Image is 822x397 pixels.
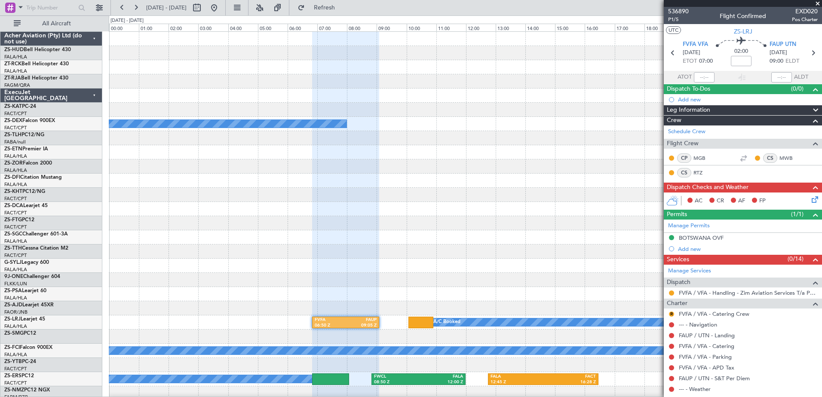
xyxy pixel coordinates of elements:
div: 11:00 [436,24,466,31]
span: ZS-FTG [4,217,22,223]
span: [DATE] - [DATE] [146,4,187,12]
div: Flight Confirmed [720,12,766,21]
span: [DATE] [683,49,700,57]
span: AF [738,197,745,205]
span: Dispatch [667,278,690,287]
span: ATOT [678,73,692,82]
span: (0/0) [791,84,804,93]
div: [DATE] - [DATE] [110,17,144,24]
span: Permits [667,210,687,220]
a: FALA/HLA [4,323,27,330]
div: 12:45 Z [491,379,543,385]
a: FLKK/LUN [4,281,27,287]
div: 09:05 Z [346,323,377,329]
a: ZT-RCKBell Helicopter 430 [4,61,69,67]
span: ZS-AJD [4,302,22,308]
span: FVFA VFA [683,40,708,49]
a: ZS-TTHCessna Citation M2 [4,246,68,251]
div: FALA [419,374,463,380]
div: 06:00 [288,24,317,31]
span: ZS-DFI [4,175,20,180]
a: ZS-TLHPC12/NG [4,132,44,137]
a: Manage Services [668,267,711,275]
a: FALA/HLA [4,167,27,174]
span: Charter [667,299,687,308]
span: Flight Crew [667,139,699,149]
div: CS [763,153,777,163]
span: ZS-ERS [4,373,21,379]
div: CP [677,153,691,163]
span: Leg Information [667,105,710,115]
span: [DATE] [770,49,787,57]
span: ZS-ETN [4,147,22,152]
a: --- - Navigation [679,321,717,328]
input: --:-- [694,72,715,82]
span: ZS-DEX [4,118,22,123]
div: 00:00 [109,24,139,31]
a: --- - Weather [679,385,711,393]
div: 05:00 [258,24,288,31]
div: 15:00 [555,24,585,31]
div: 16:28 Z [543,379,596,385]
div: 01:00 [139,24,169,31]
span: EXD020 [792,7,818,16]
div: Add new [678,245,818,253]
a: Schedule Crew [668,128,705,136]
span: FAUP UTN [770,40,796,49]
div: 14:00 [525,24,555,31]
span: 02:00 [734,47,748,56]
a: FALA/HLA [4,153,27,159]
a: ZS-SMGPC12 [4,331,36,336]
span: ALDT [794,73,808,82]
div: 16:00 [585,24,614,31]
a: FACT/CPT [4,224,27,230]
a: ZS-DCALearjet 45 [4,203,48,208]
a: FAUP / UTN - Landing [679,332,735,339]
span: ZS-NMZ [4,388,24,393]
div: A/C Booked [433,316,460,329]
a: ZS-DFICitation Mustang [4,175,62,180]
a: FALA/HLA [4,68,27,74]
a: FAOR/JNB [4,309,28,315]
a: FACT/CPT [4,110,27,117]
a: 9J-ONEChallenger 604 [4,274,60,279]
a: G-SYLJLegacy 600 [4,260,49,265]
div: FAUP [346,317,377,323]
div: 06:50 Z [315,323,346,329]
a: ZS-YTBPC-24 [4,359,36,364]
a: FALA/HLA [4,351,27,358]
span: Services [667,255,689,265]
div: FALA [491,374,543,380]
a: FVFA / VFA - APD Tax [679,364,734,371]
a: ZS-KATPC-24 [4,104,36,109]
span: Dispatch Checks and Weather [667,183,748,192]
span: ZS-HUD [4,47,24,52]
div: 08:50 Z [374,379,419,385]
div: FVFA [315,317,346,323]
div: 08:00 [347,24,377,31]
a: ZS-ERSPC12 [4,373,34,379]
div: 12:00 Z [419,379,463,385]
a: FAGM/QRA [4,82,30,89]
span: ZS-YTB [4,359,22,364]
button: UTC [666,26,681,34]
span: ZS-KAT [4,104,22,109]
span: Pos Charter [792,16,818,23]
button: R [669,311,674,317]
button: All Aircraft [9,17,93,31]
a: Manage Permits [668,222,710,230]
span: ZS-SMG [4,331,24,336]
span: ZS-KHT [4,189,22,194]
a: FALA/HLA [4,295,27,301]
span: ETOT [683,57,697,66]
div: 03:00 [198,24,228,31]
a: ZS-SGCChallenger 601-3A [4,232,68,237]
div: 09:00 [377,24,406,31]
span: (0/14) [788,254,804,263]
a: FAUP / UTN - S&T Per Diem [679,375,750,382]
span: Dispatch To-Dos [667,84,710,94]
span: ZT-RJA [4,76,21,81]
span: ZS-DCA [4,203,23,208]
a: ZS-DEXFalcon 900EX [4,118,55,123]
span: ZS-TTH [4,246,22,251]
